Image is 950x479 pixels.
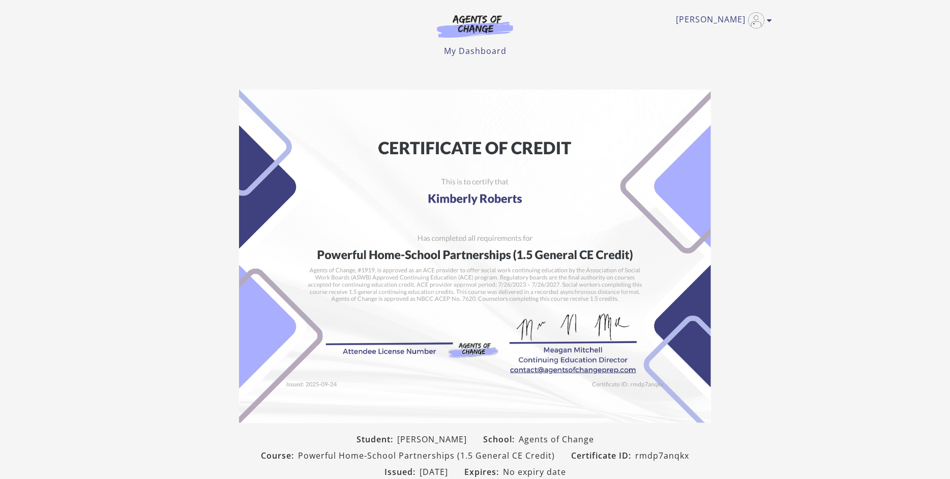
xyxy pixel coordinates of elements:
span: rmdp7anqkx [635,449,689,462]
span: Agents of Change [519,433,594,445]
img: Agents of Change Logo [426,14,524,38]
a: My Dashboard [444,45,507,57]
a: Toggle menu [676,12,767,29]
span: Certificate ID: [571,449,635,462]
span: [DATE] [420,466,448,478]
span: Student: [357,433,397,445]
span: School: [483,433,519,445]
img: Certificate [239,90,711,423]
span: Powerful Home-School Partnerships (1.5 General CE Credit) [298,449,555,462]
span: No expiry date [503,466,566,478]
span: Course: [261,449,298,462]
span: Expires: [464,466,503,478]
span: Issued: [384,466,420,478]
span: [PERSON_NAME] [397,433,467,445]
